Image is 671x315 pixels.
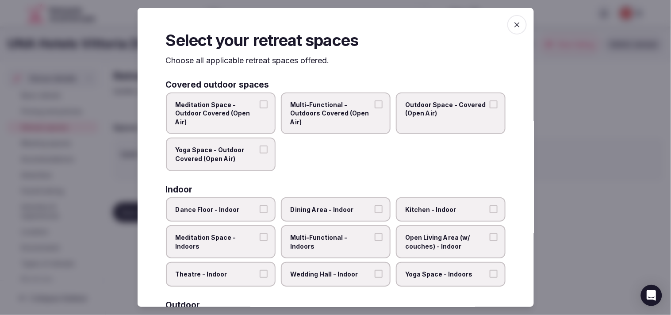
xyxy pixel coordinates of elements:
[291,100,372,126] span: Multi-Functional - Outdoors Covered (Open Air)
[375,233,383,241] button: Multi-Functional - Indoors
[406,270,487,279] span: Yoga Space - Indoors
[291,233,372,250] span: Multi-Functional - Indoors
[166,29,506,51] h2: Select your retreat spaces
[490,270,498,278] button: Yoga Space - Indoors
[375,205,383,213] button: Dining Area - Indoor
[406,233,487,250] span: Open Living Area (w/ couches) - Indoor
[260,100,268,108] button: Meditation Space - Outdoor Covered (Open Air)
[176,146,257,163] span: Yoga Space - Outdoor Covered (Open Air)
[176,270,257,279] span: Theatre - Indoor
[166,55,506,66] p: Choose all applicable retreat spaces offered.
[166,80,269,88] h3: Covered outdoor spaces
[375,100,383,108] button: Multi-Functional - Outdoors Covered (Open Air)
[260,146,268,154] button: Yoga Space - Outdoor Covered (Open Air)
[166,301,200,309] h3: Outdoor
[490,205,498,213] button: Kitchen - Indoor
[176,233,257,250] span: Meditation Space - Indoors
[375,270,383,278] button: Wedding Hall - Indoor
[291,205,372,214] span: Dining Area - Indoor
[260,233,268,241] button: Meditation Space - Indoors
[291,270,372,279] span: Wedding Hall - Indoor
[406,100,487,117] span: Outdoor Space - Covered (Open Air)
[166,185,193,193] h3: Indoor
[260,270,268,278] button: Theatre - Indoor
[176,205,257,214] span: Dance Floor - Indoor
[490,100,498,108] button: Outdoor Space - Covered (Open Air)
[490,233,498,241] button: Open Living Area (w/ couches) - Indoor
[176,100,257,126] span: Meditation Space - Outdoor Covered (Open Air)
[260,205,268,213] button: Dance Floor - Indoor
[406,205,487,214] span: Kitchen - Indoor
